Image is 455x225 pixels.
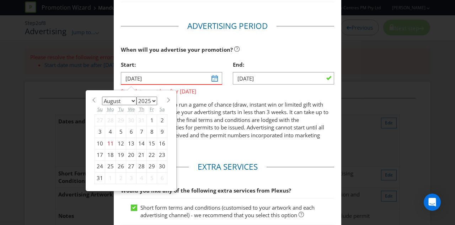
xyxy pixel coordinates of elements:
[147,138,157,149] div: 15
[95,138,105,149] div: 10
[136,138,147,149] div: 14
[126,172,136,184] div: 3
[121,57,222,72] div: Start:
[136,114,147,126] div: 31
[136,149,147,161] div: 21
[121,187,291,194] span: Would you like any of the following extra services from Plexus?
[116,138,126,149] div: 12
[147,161,157,172] div: 29
[121,46,233,53] span: When will you advertise your promotion?
[116,114,126,126] div: 29
[157,149,167,161] div: 23
[126,149,136,161] div: 20
[126,114,136,126] div: 30
[105,161,116,172] div: 25
[121,85,222,95] span: Start date must be after [DATE]
[105,149,116,161] div: 18
[157,138,167,149] div: 16
[121,72,222,85] input: DD/MM/YY
[121,101,334,147] p: You may not be able to run a game of chance (draw, instant win or limited gift with purchase/offe...
[126,161,136,172] div: 27
[136,161,147,172] div: 28
[116,161,126,172] div: 26
[95,114,105,126] div: 27
[95,126,105,138] div: 3
[105,138,116,149] div: 11
[95,149,105,161] div: 17
[147,114,157,126] div: 1
[116,149,126,161] div: 19
[139,106,144,112] abbr: Thursday
[424,194,441,211] div: Open Intercom Messenger
[95,161,105,172] div: 24
[157,114,167,126] div: 2
[136,126,147,138] div: 7
[147,149,157,161] div: 22
[147,172,157,184] div: 5
[116,126,126,138] div: 5
[128,106,135,112] abbr: Wednesday
[157,161,167,172] div: 30
[233,57,334,72] div: End:
[107,106,114,112] abbr: Monday
[105,126,116,138] div: 4
[126,138,136,149] div: 13
[157,126,167,138] div: 9
[157,172,167,184] div: 6
[189,161,267,173] legend: Extra Services
[147,126,157,138] div: 8
[178,20,277,32] legend: Advertising Period
[97,106,103,112] abbr: Sunday
[105,172,116,184] div: 1
[136,172,147,184] div: 4
[105,114,116,126] div: 28
[95,172,105,184] div: 31
[126,126,136,138] div: 6
[233,72,334,85] input: DD/MM/YY
[116,172,126,184] div: 2
[118,106,124,112] abbr: Tuesday
[160,106,165,112] abbr: Saturday
[150,106,154,112] abbr: Friday
[140,204,315,219] span: Short form terms and conditions (customised to your artwork and each advertising channel) - we re...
